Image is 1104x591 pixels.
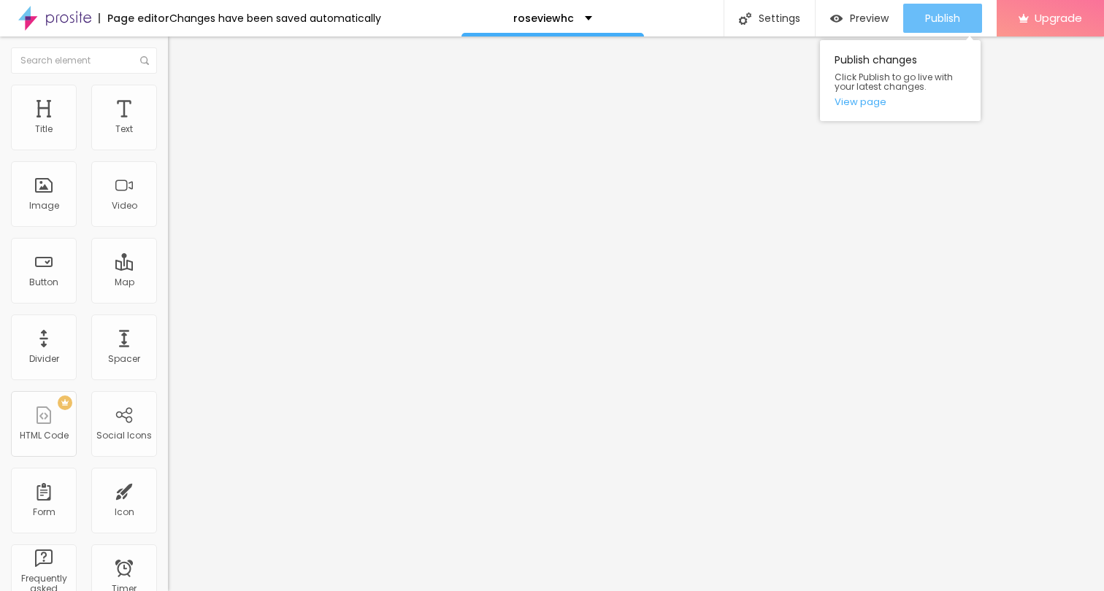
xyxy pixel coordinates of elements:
span: Upgrade [1035,12,1082,24]
a: View page [835,97,966,107]
div: Title [35,124,53,134]
div: Page editor [99,13,169,23]
div: Button [29,277,58,287]
div: Image [29,201,59,211]
div: Form [33,507,55,517]
input: Search element [11,47,157,74]
button: Publish [903,4,982,33]
img: Icone [140,56,149,65]
div: Text [115,124,133,134]
p: roseviewhc [513,13,574,23]
button: Preview [816,4,903,33]
div: Icon [115,507,134,517]
span: Click Publish to go live with your latest changes. [835,72,966,91]
div: Changes have been saved automatically [169,13,381,23]
img: view-1.svg [830,12,843,25]
div: Map [115,277,134,287]
div: Video [112,201,137,211]
div: Divider [29,354,59,364]
div: Spacer [108,354,140,364]
span: Preview [850,12,889,24]
img: Icone [739,12,751,25]
div: Publish changes [820,40,981,121]
span: Publish [925,12,960,24]
div: Social Icons [96,430,152,441]
iframe: Editor [168,36,1104,591]
div: HTML Code [20,430,69,441]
